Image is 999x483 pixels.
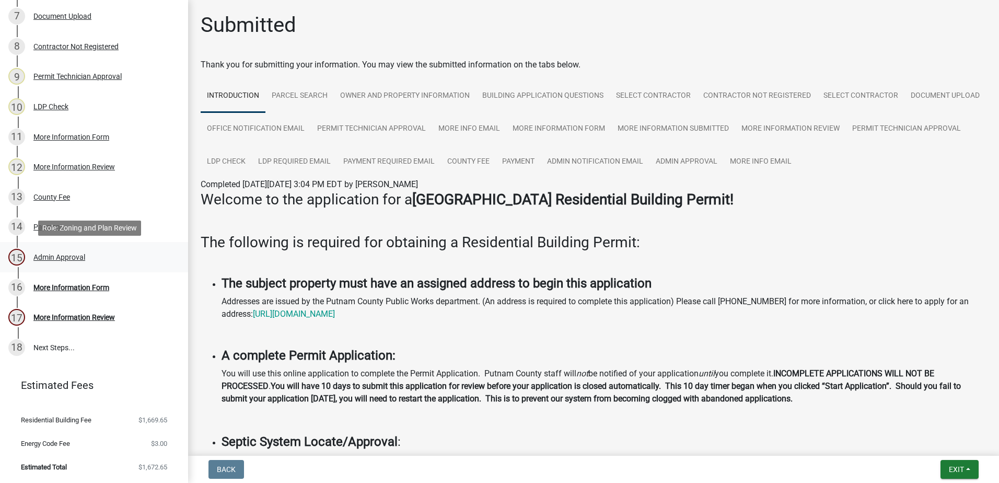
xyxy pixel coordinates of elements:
div: County Fee [33,193,70,201]
h3: Welcome to the application for a [201,191,986,209]
strong: You will have 10 days to submit this application for review before your application is closed aut... [222,381,961,404]
div: More Information Review [33,163,115,170]
span: Completed [DATE][DATE] 3:04 PM EDT by [PERSON_NAME] [201,179,418,189]
a: Introduction [201,79,265,113]
div: More Information Review [33,314,115,321]
a: More Information Submitted [611,112,735,146]
a: LDP Check [201,145,252,179]
div: 9 [8,68,25,85]
a: Parcel search [265,79,334,113]
div: Role: Zoning and Plan Review [38,221,141,236]
a: Estimated Fees [8,375,171,396]
span: Back [217,465,236,474]
a: Admin Approval [649,145,724,179]
span: Energy Code Fee [21,440,70,447]
a: Owner and Property Information [334,79,476,113]
button: Exit [940,460,979,479]
h3: The following is required for obtaining a Residential Building Permit: [201,234,986,251]
div: 12 [8,158,25,175]
a: Payment [496,145,541,179]
a: LDP Required Email [252,145,337,179]
strong: INCOMPLETE APPLICATIONS WILL NOT BE PROCESSED [222,369,934,391]
strong: The subject property must have an assigned address to begin this application [222,276,652,291]
a: Office Notification Email [201,112,311,146]
a: County Fee [441,145,496,179]
div: 17 [8,309,25,326]
span: $3.00 [151,440,167,447]
a: More Information Review [735,112,846,146]
a: More Info Email [432,112,506,146]
span: Exit [949,465,964,474]
a: Select contractor [610,79,697,113]
a: More Info Email [724,145,798,179]
div: Admin Approval [33,254,85,261]
a: Admin Notification Email [541,145,649,179]
div: 11 [8,129,25,145]
div: More Information Form [33,133,109,141]
div: 8 [8,38,25,55]
span: Estimated Total [21,464,67,470]
div: Contractor Not Registered [33,43,119,50]
div: LDP Check [33,103,68,110]
strong: Septic System Locate/Approval [222,434,398,449]
a: Select contractor [817,79,904,113]
span: Residential Building Fee [21,417,91,423]
i: until [699,369,715,378]
a: Permit Technician Approval [846,112,967,146]
div: 16 [8,279,25,296]
div: 13 [8,189,25,205]
a: Contractor Not Registered [697,79,817,113]
strong: [GEOGRAPHIC_DATA] Residential Building Permit! [412,191,734,208]
div: 10 [8,98,25,115]
h1: Submitted [201,13,296,38]
a: Payment Required Email [337,145,441,179]
i: not [576,369,588,378]
div: 14 [8,218,25,235]
div: Thank you for submitting your information. You may view the submitted information on the tabs below. [201,59,986,71]
a: Building Application Questions [476,79,610,113]
h4: : [222,434,986,450]
div: Document Upload [33,13,91,20]
div: More Information Form [33,284,109,291]
div: 15 [8,249,25,266]
div: Permit Technician Approval [33,73,122,80]
a: [URL][DOMAIN_NAME] [253,309,335,319]
strong: A complete Permit Application: [222,348,396,363]
a: Permit Technician Approval [311,112,432,146]
a: More Information Form [506,112,611,146]
button: Back [208,460,244,479]
div: Payment [33,223,63,231]
span: $1,672.65 [138,464,167,470]
div: 18 [8,339,25,356]
div: 7 [8,8,25,25]
a: Document Upload [904,79,986,113]
p: Addresses are issued by the Putnam County Public Works department. (An address is required to com... [222,295,986,320]
p: You will use this online application to complete the Permit Application. Putnam County staff will... [222,367,986,405]
span: $1,669.65 [138,417,167,423]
